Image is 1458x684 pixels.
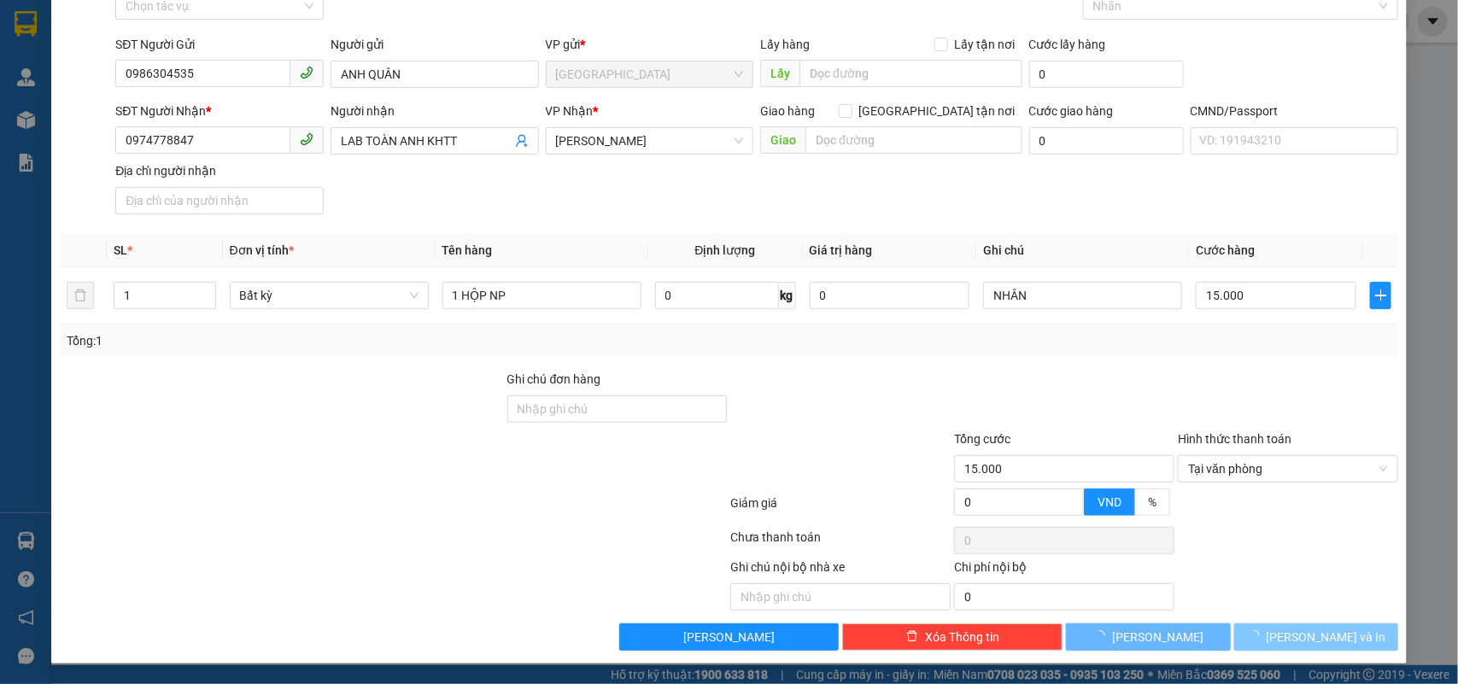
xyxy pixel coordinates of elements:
span: delete [906,630,918,644]
span: % [1148,495,1156,509]
div: [PERSON_NAME] [200,15,337,53]
button: deleteXóa Thông tin [842,623,1063,651]
span: Đơn vị tính [230,243,294,257]
div: Giảm giá [729,494,953,523]
input: Nhập ghi chú [730,583,951,611]
span: Giá trị hàng [810,243,873,257]
input: Ghi Chú [983,282,1182,309]
span: Định lượng [695,243,756,257]
span: Xóa Thông tin [925,628,999,646]
span: loading [1093,630,1112,642]
input: Dọc đường [805,126,1022,154]
div: SẾP THANH [200,53,337,73]
div: Ghi chú nội bộ nhà xe [730,558,951,583]
label: Ghi chú đơn hàng [507,372,601,386]
span: plus [1371,289,1391,302]
div: Tổng: 1 [67,331,564,350]
div: Chi phí nội bộ [954,558,1174,583]
span: Tại văn phòng [1188,456,1388,482]
span: kg [779,282,796,309]
span: Nhận: [200,15,241,32]
label: Cước giao hàng [1029,104,1114,118]
div: [GEOGRAPHIC_DATA] [15,15,188,53]
span: [PERSON_NAME] [683,628,775,646]
span: Cước hàng [1196,243,1255,257]
span: Lấy tận nơi [948,35,1022,54]
input: Địa chỉ của người nhận [115,187,324,214]
span: loading [1248,630,1267,642]
span: [PERSON_NAME] [1112,628,1203,646]
div: SĐT Người Nhận [115,102,324,120]
input: Cước giao hàng [1029,127,1184,155]
span: VP Nhận [546,104,594,118]
span: Tên hàng [442,243,493,257]
span: phone [300,66,313,79]
div: Tên hàng: 1 X XANH NP 9 KG ( : 1 ) [15,109,337,131]
span: Bất kỳ [240,283,419,308]
div: SẾP ĐUA [15,53,188,73]
span: Gửi: [15,15,41,32]
button: delete [67,282,94,309]
span: Lấy hàng [760,38,810,51]
span: [PERSON_NAME] và In [1267,628,1386,646]
span: user-add [515,134,529,148]
div: Địa chỉ người nhận [115,161,324,180]
input: Cước lấy hàng [1029,61,1184,88]
input: VD: Bàn, Ghế [442,282,641,309]
button: [PERSON_NAME] và In [1234,623,1398,651]
span: Tiền Giang [556,61,744,87]
input: 0 [810,282,970,309]
button: [PERSON_NAME] [1066,623,1230,651]
span: VND [1098,495,1121,509]
th: Ghi chú [976,234,1189,267]
div: SĐT Người Gửi [115,35,324,54]
input: Dọc đường [799,60,1022,87]
span: Giao [760,126,805,154]
span: Lấy [760,60,799,87]
div: Chưa thanh toán [729,528,953,558]
span: phone [300,132,313,146]
span: Giao hàng [760,104,815,118]
div: Người gửi [331,35,539,54]
label: Cước lấy hàng [1029,38,1106,51]
span: SL [114,243,127,257]
button: [PERSON_NAME] [619,623,840,651]
button: plus [1370,282,1391,309]
span: Hồ Chí Minh [556,128,744,154]
input: Ghi chú đơn hàng [507,395,728,423]
div: Người nhận [331,102,539,120]
span: Tổng cước [954,432,1010,446]
div: CMND/Passport [1191,102,1399,120]
label: Hình thức thanh toán [1178,432,1291,446]
div: VP gửi [546,35,754,54]
span: [GEOGRAPHIC_DATA] tận nơi [852,102,1022,120]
